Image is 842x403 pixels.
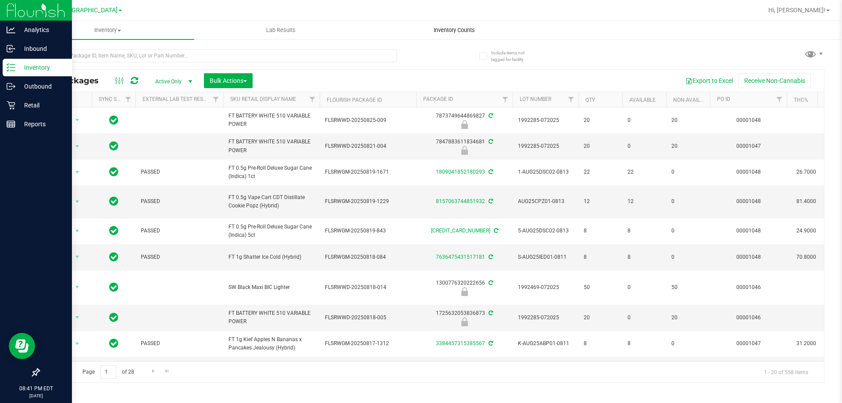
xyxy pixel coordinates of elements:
span: 0 [628,142,661,150]
span: PASSED [141,253,218,261]
span: In Sync [109,281,118,293]
span: In Sync [109,251,118,263]
span: FLSRWWD-20250821-004 [325,142,411,150]
span: Sync from Compliance System [487,198,493,204]
a: Lot Number [520,96,551,102]
span: Inventory [21,26,194,34]
a: 00001048 [736,254,761,260]
span: FLSRWGM-20250819-1671 [325,168,411,176]
span: Sync from Compliance System [487,280,493,286]
span: 50 [671,283,705,292]
a: Sync Status [99,96,132,102]
span: In Sync [109,140,118,152]
a: 00001047 [736,143,761,149]
iframe: Resource center [9,333,35,359]
span: select [72,311,83,324]
span: Sync from Compliance System [487,310,493,316]
a: 8157063744851932 [436,198,485,204]
span: 1992469-072025 [518,283,573,292]
span: FT BATTERY WHITE 510 VARIABLE POWER [228,138,314,154]
span: In Sync [109,114,118,126]
a: Filter [772,92,787,107]
span: 20 [671,142,705,150]
span: Include items not tagged for facility [491,50,535,63]
span: 24.9000 [792,225,821,237]
span: 0 [628,116,661,125]
a: 00001048 [736,117,761,123]
span: FT 1g Kief Apples N Bananas x Pancakes Jealousy (Hybrid) [228,335,314,352]
a: Filter [498,92,513,107]
span: Sync from Compliance System [487,169,493,175]
span: 22 [584,168,617,176]
p: 08:41 PM EDT [4,385,68,392]
span: 20 [671,314,705,322]
a: Inventory [21,21,194,39]
span: In Sync [109,195,118,207]
span: 0 [671,253,705,261]
span: FLSRWGM-20250817-1312 [325,339,411,348]
div: Newly Received [415,287,514,296]
span: 22 [628,168,661,176]
span: 5-AUG25DSC02-0813 [518,227,573,235]
span: select [72,114,83,126]
span: 0 [671,339,705,348]
a: 00001048 [736,198,761,204]
a: 00001046 [736,314,761,321]
a: Sku Retail Display Name [230,96,296,102]
span: Lab Results [254,26,307,34]
div: 7873749644869827 [415,112,514,129]
inline-svg: Reports [7,120,15,128]
span: 0 [671,168,705,176]
span: Bulk Actions [210,77,247,84]
inline-svg: Inventory [7,63,15,72]
span: 1992285-072025 [518,142,573,150]
span: 20 [584,142,617,150]
span: select [72,281,83,293]
div: Newly Received [415,146,514,155]
div: 1725632053836873 [415,309,514,326]
div: Newly Received [415,317,514,326]
span: K-AUG25ABP01-0811 [518,339,573,348]
a: 00001046 [736,284,761,290]
p: Inbound [15,43,68,54]
a: Package ID [423,96,453,102]
span: 0 [671,197,705,206]
span: All Packages [46,76,107,86]
a: 00001048 [736,228,761,234]
span: In Sync [109,225,118,237]
input: Search Package ID, Item Name, SKU, Lot or Part Number... [39,49,397,62]
span: FT BATTERY WHITE 510 VARIABLE POWER [228,309,314,326]
span: select [72,166,83,178]
a: Non-Available [673,97,712,103]
span: 8 [628,253,661,261]
inline-svg: Inbound [7,44,15,53]
span: FT BATTERY WHITE 510 VARIABLE POWER [228,112,314,128]
a: [CREDIT_CARD_NUMBER] [431,228,490,234]
span: FT 0.5g Pre-Roll Deluxe Sugar Cane (Indica) 1ct [228,164,314,181]
span: 8 [584,227,617,235]
span: 0 [628,314,661,322]
span: Sync from Compliance System [487,254,493,260]
a: Filter [209,92,223,107]
a: 3384457315385567 [436,340,485,346]
span: In Sync [109,337,118,350]
span: 1-AUG25DSC02-0813 [518,168,573,176]
span: 8 [628,227,661,235]
p: Reports [15,119,68,129]
span: 0 [671,227,705,235]
span: PASSED [141,168,218,176]
span: Inventory Counts [422,26,487,34]
span: 1 - 20 of 558 items [757,365,815,378]
span: SW Black Maxi BIC Lighter [228,283,314,292]
span: FT 0.5g Pre-Roll Deluxe Sugar Cane (Indica) 5ct [228,223,314,239]
p: Inventory [15,62,68,73]
span: AUG25CPZ01-0813 [518,197,573,206]
button: Bulk Actions [204,73,253,88]
span: select [72,251,83,263]
span: FT 1g Shatter Ice Cold (Hybrid) [228,253,314,261]
a: Available [629,97,656,103]
a: Flourish Package ID [327,97,382,103]
button: Receive Non-Cannabis [739,73,811,88]
span: 20 [584,116,617,125]
a: PO ID [717,96,730,102]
